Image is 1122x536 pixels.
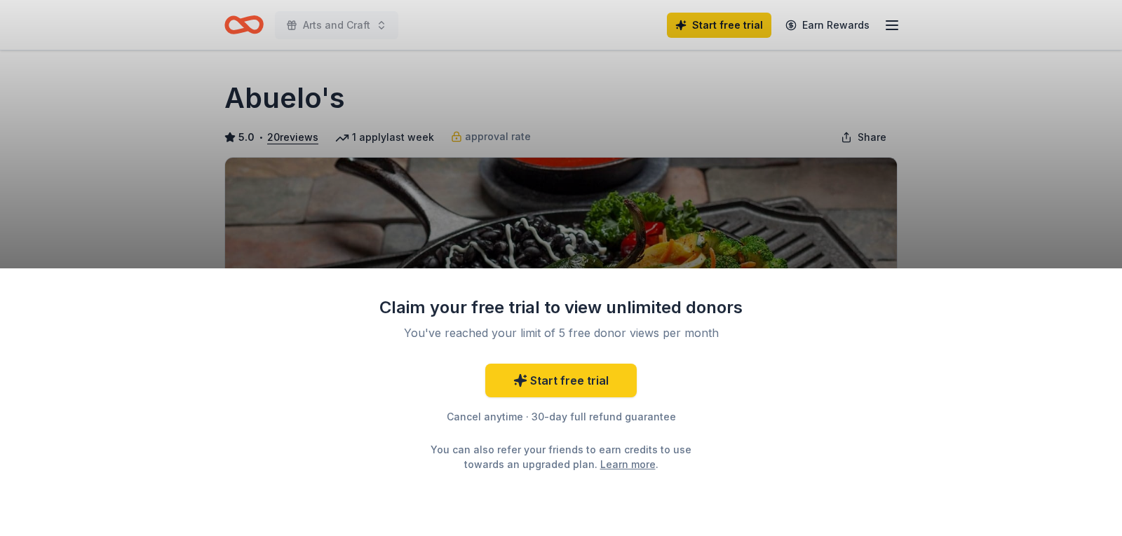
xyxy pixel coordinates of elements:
[600,457,656,472] a: Learn more
[379,408,743,425] div: Cancel anytime · 30-day full refund guarantee
[418,442,704,472] div: You can also refer your friends to earn credits to use towards an upgraded plan. .
[485,364,637,397] a: Start free trial
[396,324,726,341] div: You've reached your limit of 5 free donor views per month
[379,296,743,319] div: Claim your free trial to view unlimited donors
